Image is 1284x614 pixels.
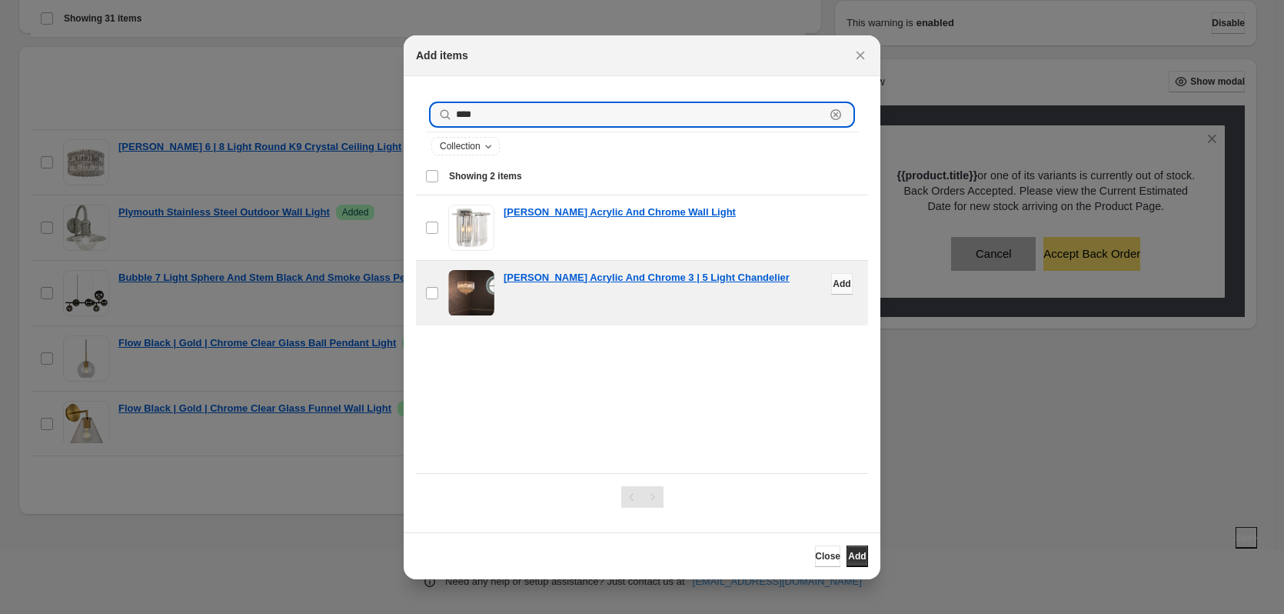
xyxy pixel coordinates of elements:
[828,107,843,122] button: Clear
[448,270,494,316] img: Otis Clear Acrylic And Chrome 3 | 5 Light Chandelier
[815,550,840,562] span: Close
[440,140,481,152] span: Collection
[815,546,840,567] button: Close
[621,486,664,508] nav: Pagination
[504,270,790,285] a: [PERSON_NAME] Acrylic And Chrome 3 | 5 Light Chandelier
[432,138,499,155] button: Collection
[848,550,866,562] span: Add
[504,205,736,220] a: [PERSON_NAME] Acrylic And Chrome Wall Light
[448,205,494,251] img: Otis Clear Acrylic And Chrome Wall Light
[850,45,871,66] button: Close
[416,48,468,63] h2: Add items
[847,546,868,567] button: Add
[833,278,850,290] span: Add
[831,273,853,295] button: Add
[449,170,522,182] span: Showing 2 items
